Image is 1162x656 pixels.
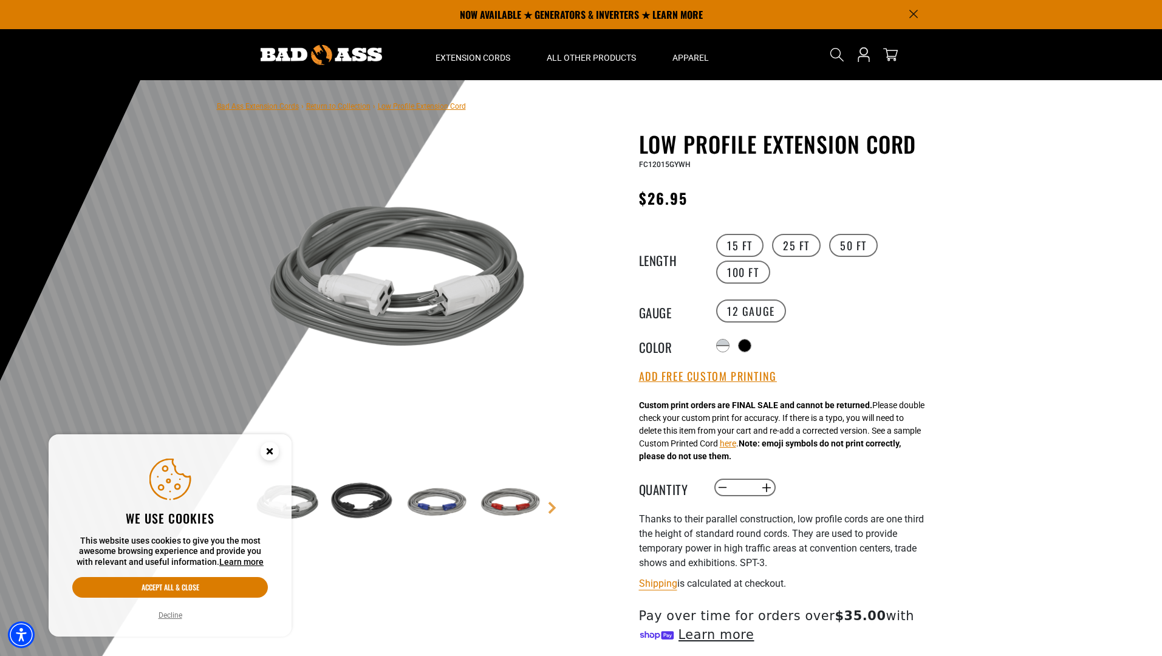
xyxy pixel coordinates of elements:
strong: Custom print orders are FINAL SALE and cannot be returned. [639,400,872,410]
label: 100 FT [716,261,770,284]
div: Please double check your custom print for accuracy. If there is a typo, you will need to delete t... [639,399,924,463]
p: This website uses cookies to give you the most awesome browsing experience and provide you with r... [72,536,268,568]
span: $26.95 [639,187,688,209]
legend: Length [639,251,700,267]
summary: Search [827,45,847,64]
span: FC12015GYWH [639,160,691,169]
a: Return to Collection [306,102,371,111]
label: 15 FT [716,234,764,257]
img: Bad Ass Extension Cords [261,45,382,65]
p: Thanks to their parallel construction, low profile cords are one third the height of standard rou... [639,512,937,570]
a: Next [546,502,558,514]
a: This website uses cookies to give you the most awesome browsing experience and provide you with r... [219,557,264,567]
label: 50 FT [829,234,878,257]
label: 25 FT [772,234,821,257]
img: black [326,468,397,538]
summary: Apparel [654,29,727,80]
span: All Other Products [547,52,636,63]
button: Accept all & close [72,577,268,598]
a: Shipping [639,578,677,589]
span: Extension Cords [436,52,510,63]
summary: All Other Products [528,29,654,80]
aside: Cookie Consent [49,434,292,637]
h2: We use cookies [72,510,268,526]
legend: Gauge [639,303,700,319]
h1: Low Profile Extension Cord [639,131,937,157]
button: here [720,437,736,450]
legend: Color [639,338,700,354]
summary: Extension Cords [417,29,528,80]
img: grey & white [253,134,545,426]
span: Low Profile Extension Cord [378,102,466,111]
span: › [373,102,375,111]
a: Bad Ass Extension Cords [217,102,299,111]
label: 12 Gauge [716,299,786,323]
span: Apparel [672,52,709,63]
div: is calculated at checkout. [639,575,937,592]
div: Accessibility Menu [8,621,35,648]
span: › [301,102,304,111]
label: Quantity [639,480,700,496]
strong: Note: emoji symbols do not print correctly, please do not use them. [639,439,901,461]
nav: breadcrumbs [217,98,466,113]
img: grey & red [473,468,544,538]
button: Decline [155,609,186,621]
img: Grey & Blue [400,468,470,538]
button: Add Free Custom Printing [639,370,777,383]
